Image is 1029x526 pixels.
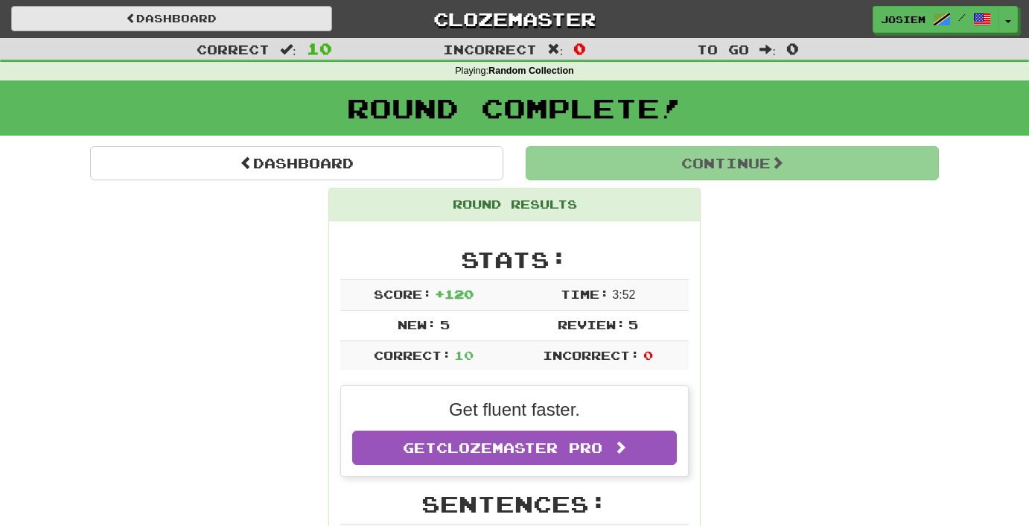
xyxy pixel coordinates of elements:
[443,42,537,57] span: Incorrect
[374,348,451,362] span: Correct:
[440,317,450,332] span: 5
[352,431,677,465] a: GetClozemaster Pro
[374,287,432,301] span: Score:
[454,348,474,362] span: 10
[612,288,635,301] span: 3 : 52
[197,42,270,57] span: Correct
[352,397,677,422] p: Get fluent faster.
[881,13,926,26] span: JosieM
[697,42,749,57] span: To go
[643,348,653,362] span: 0
[759,43,776,56] span: :
[398,317,436,332] span: New:
[547,43,564,56] span: :
[561,287,609,301] span: Time:
[873,6,999,33] a: JosieM /
[280,43,296,56] span: :
[329,188,700,221] div: Round Results
[543,348,640,362] span: Incorrect:
[11,6,332,31] a: Dashboard
[558,317,625,332] span: Review:
[573,39,586,57] span: 0
[340,247,689,272] h2: Stats:
[5,93,1024,123] h1: Round Complete!
[786,39,799,57] span: 0
[526,146,939,180] button: Continue
[90,146,503,180] a: Dashboard
[354,6,675,32] a: Clozemaster
[628,317,638,332] span: 5
[340,492,689,516] h2: Sentences:
[307,39,332,57] span: 10
[958,12,966,22] span: /
[435,287,474,301] span: + 120
[488,66,574,76] strong: Random Collection
[436,440,602,456] span: Clozemaster Pro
